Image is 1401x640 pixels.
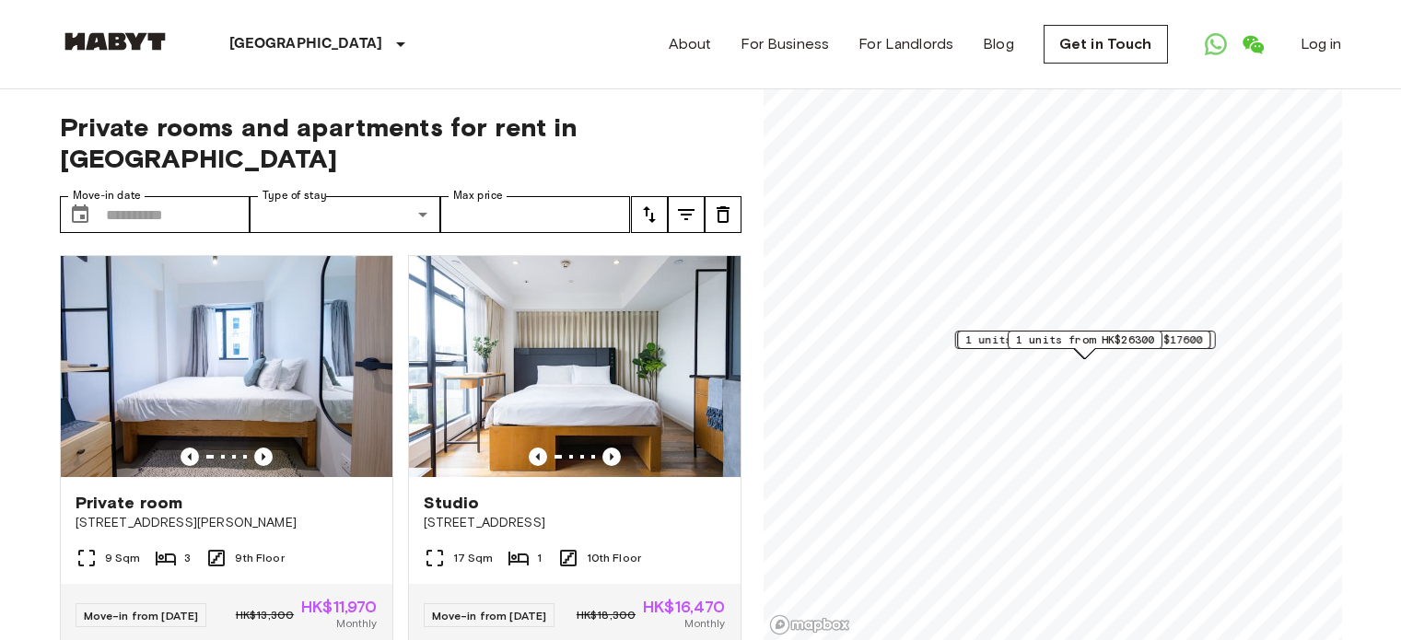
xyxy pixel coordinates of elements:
button: tune [668,196,705,233]
span: Studio [424,492,480,514]
a: Blog [983,33,1014,55]
span: 1 [537,550,542,566]
span: 9th Floor [235,550,284,566]
span: Private rooms and apartments for rent in [GEOGRAPHIC_DATA] [60,111,741,174]
a: Mapbox logo [769,614,850,635]
button: Choose date [62,196,99,233]
img: Habyt [60,32,170,51]
span: HK$11,970 [301,599,377,615]
label: Move-in date [73,188,141,204]
a: Open WeChat [1234,26,1271,63]
span: Monthly [684,615,725,632]
img: Marketing picture of unit HK-01-046-009-03 [61,256,392,477]
span: [STREET_ADDRESS] [424,514,726,532]
button: Previous image [529,448,547,466]
a: Log in [1301,33,1342,55]
a: For Landlords [858,33,953,55]
span: 9 Sqm [105,550,141,566]
span: HK$18,300 [577,607,636,623]
label: Max price [453,188,503,204]
img: Marketing picture of unit HK-01-001-016-01 [409,256,741,477]
div: Map marker [954,331,1215,359]
span: Move-in from [DATE] [84,609,199,623]
div: Map marker [1007,331,1162,359]
label: Type of stay [263,188,327,204]
span: 10th Floor [587,550,642,566]
a: About [669,33,712,55]
span: 1 units from HK$26300 [1015,332,1153,348]
a: Get in Touch [1044,25,1168,64]
button: tune [631,196,668,233]
button: tune [705,196,741,233]
span: HK$16,470 [643,599,725,615]
div: Map marker [957,331,1210,359]
button: Previous image [254,448,273,466]
span: 1 units from [GEOGRAPHIC_DATA]$17600 [965,332,1202,348]
p: [GEOGRAPHIC_DATA] [229,33,383,55]
button: Previous image [181,448,199,466]
a: For Business [741,33,829,55]
span: HK$13,300 [236,607,294,623]
span: Monthly [336,615,377,632]
span: Move-in from [DATE] [432,609,547,623]
span: [STREET_ADDRESS][PERSON_NAME] [76,514,378,532]
a: Open WhatsApp [1197,26,1234,63]
span: 17 Sqm [453,550,494,566]
span: Private room [76,492,183,514]
button: Previous image [602,448,621,466]
span: 3 [184,550,191,566]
